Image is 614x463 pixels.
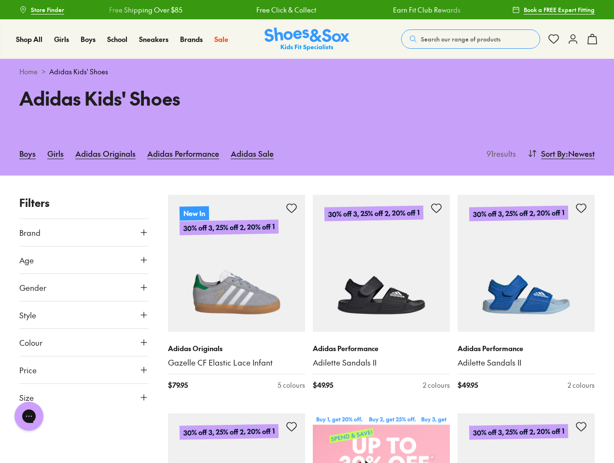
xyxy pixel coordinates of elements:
[47,143,64,164] a: Girls
[265,27,349,51] img: SNS_Logo_Responsive.svg
[107,34,127,44] a: School
[19,274,149,301] button: Gender
[180,206,209,220] p: New In
[458,357,595,368] a: Adilette Sandals II
[107,5,180,15] a: Free Shipping Over $85
[458,343,595,354] p: Adidas Performance
[278,380,305,390] div: 5 colours
[19,195,149,211] p: Filters
[19,384,149,411] button: Size
[19,337,42,348] span: Colour
[265,27,349,51] a: Shoes & Sox
[19,254,34,266] span: Age
[19,246,149,273] button: Age
[19,67,38,77] a: Home
[566,148,595,159] span: : Newest
[313,357,450,368] a: Adilette Sandals II
[568,380,595,390] div: 2 colours
[214,34,228,44] a: Sale
[421,35,501,43] span: Search our range of products
[19,1,64,18] a: Store Finder
[254,5,314,15] a: Free Click & Collect
[180,424,279,440] p: 30% off 3, 25% off 2, 20% off 1
[313,380,333,390] span: $ 49.95
[180,219,279,235] p: 30% off 3, 25% off 2, 20% off 1
[541,148,566,159] span: Sort By
[168,357,305,368] a: Gazelle CF Elastic Lace Infant
[19,356,149,383] button: Price
[313,195,450,332] a: 30% off 3, 25% off 2, 20% off 1
[19,67,595,77] div: >
[19,227,41,238] span: Brand
[19,282,46,293] span: Gender
[54,34,69,44] a: Girls
[19,143,36,164] a: Boys
[49,67,108,77] span: Adidas Kids' Shoes
[19,364,37,376] span: Price
[19,84,295,112] h1: Adidas Kids' Shoes
[524,5,595,14] span: Book a FREE Expert Fitting
[469,205,568,221] p: 30% off 3, 25% off 2, 20% off 1
[16,34,42,44] a: Shop All
[168,343,305,354] p: Adidas Originals
[19,392,34,403] span: Size
[10,398,48,434] iframe: Gorgias live chat messenger
[512,1,595,18] a: Book a FREE Expert Fitting
[231,143,274,164] a: Adidas Sale
[168,380,188,390] span: $ 79.95
[458,195,595,332] a: 30% off 3, 25% off 2, 20% off 1
[31,5,64,14] span: Store Finder
[19,301,149,328] button: Style
[483,148,516,159] p: 91 results
[168,195,305,332] a: New In30% off 3, 25% off 2, 20% off 1
[81,34,96,44] a: Boys
[423,380,450,390] div: 2 colours
[147,143,219,164] a: Adidas Performance
[324,205,423,221] p: 30% off 3, 25% off 2, 20% off 1
[75,143,136,164] a: Adidas Originals
[19,309,36,321] span: Style
[528,143,595,164] button: Sort By:Newest
[313,343,450,354] p: Adidas Performance
[391,5,458,15] a: Earn Fit Club Rewards
[19,329,149,356] button: Colour
[469,424,568,440] p: 30% off 3, 25% off 2, 20% off 1
[401,29,540,49] button: Search our range of products
[180,34,203,44] a: Brands
[458,380,478,390] span: $ 49.95
[139,34,168,44] a: Sneakers
[19,219,149,246] button: Brand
